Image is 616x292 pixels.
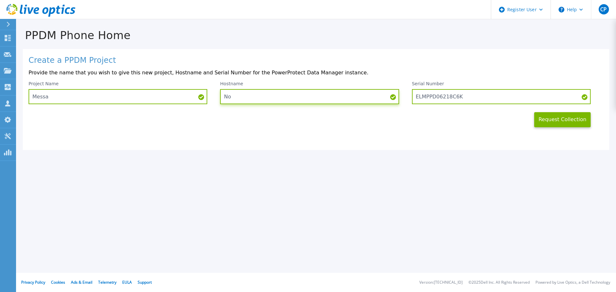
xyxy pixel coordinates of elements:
input: Enter Serial Number [412,89,591,104]
label: Hostname [220,81,243,86]
a: Privacy Policy [21,279,45,285]
li: Powered by Live Optics, a Dell Technology [535,280,610,285]
a: Support [138,279,152,285]
li: Version: [TECHNICAL_ID] [419,280,463,285]
a: Telemetry [98,279,116,285]
span: CP [600,7,607,12]
li: © 2025 Dell Inc. All Rights Reserved [468,280,530,285]
input: Enter Project Name [29,89,207,104]
input: Enter Hostname [220,89,399,104]
a: Ads & Email [71,279,92,285]
p: Provide the name that you wish to give this new project, Hostname and Serial Number for the Power... [29,70,603,76]
label: Serial Number [412,81,444,86]
a: Cookies [51,279,65,285]
a: EULA [122,279,132,285]
label: Project Name [29,81,59,86]
button: Request Collection [534,112,591,127]
h1: PPDM Phone Home [16,29,616,42]
h1: Create a PPDM Project [29,56,603,65]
